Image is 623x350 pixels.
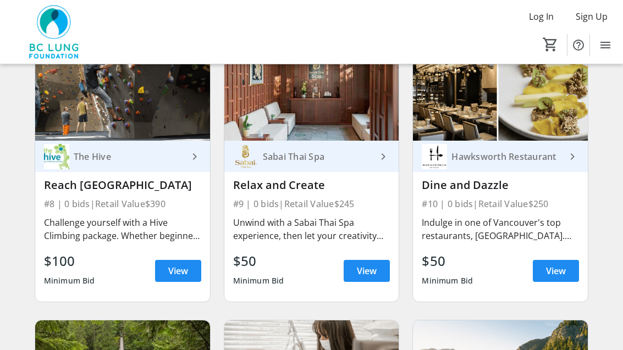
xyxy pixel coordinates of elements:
a: The HiveThe Hive [35,141,210,172]
div: Sabai Thai Spa [258,151,377,162]
div: Indulge in one of Vancouver's top restaurants, [GEOGRAPHIC_DATA]. Enjoy a tasting menu for two. +... [422,216,579,242]
div: The Hive [69,151,188,162]
mat-icon: keyboard_arrow_right [377,150,390,163]
div: Relax and Create [233,179,390,192]
div: Challenge yourself with a Hive Climbing package. Whether beginner or seasoned climber, you’ll sca... [44,216,201,242]
button: Help [567,34,589,56]
img: Hawksworth Restaurant [422,144,447,169]
button: Menu [594,34,616,56]
div: Minimum Bid [233,271,284,291]
button: Cart [541,35,560,54]
a: Sabai Thai SpaSabai Thai Spa [224,141,399,172]
img: Sabai Thai Spa [233,144,258,169]
button: Log In [520,8,563,25]
div: Dine and Dazzle [422,179,579,192]
span: View [168,264,188,277]
span: View [357,264,377,277]
div: $50 [422,251,473,271]
div: Reach [GEOGRAPHIC_DATA] [44,179,201,192]
span: Log In [529,10,554,23]
div: #10 | 0 bids | Retail Value $250 [422,196,579,212]
img: BC Lung Foundation's Logo [7,4,104,59]
mat-icon: keyboard_arrow_right [188,150,201,163]
span: Sign Up [576,10,608,23]
a: View [533,260,579,282]
div: Minimum Bid [44,271,95,291]
div: Hawksworth Restaurant [447,151,566,162]
a: View [155,260,201,282]
a: View [344,260,390,282]
div: $100 [44,251,95,271]
img: Relax and Create [224,42,399,141]
span: View [546,264,566,277]
img: The Hive [44,144,69,169]
div: $50 [233,251,284,271]
img: Dine and Dazzle [413,42,588,141]
div: Unwind with a Sabai Thai Spa experience, then let your creativity flow with a pottery session at ... [233,216,390,242]
mat-icon: keyboard_arrow_right [566,150,579,163]
a: Hawksworth RestaurantHawksworth Restaurant [413,141,588,172]
div: #9 | 0 bids | Retail Value $245 [233,196,390,212]
div: #8 | 0 bids | Retail Value $390 [44,196,201,212]
img: Reach New Heights [35,42,210,141]
div: Minimum Bid [422,271,473,291]
button: Sign Up [567,8,616,25]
